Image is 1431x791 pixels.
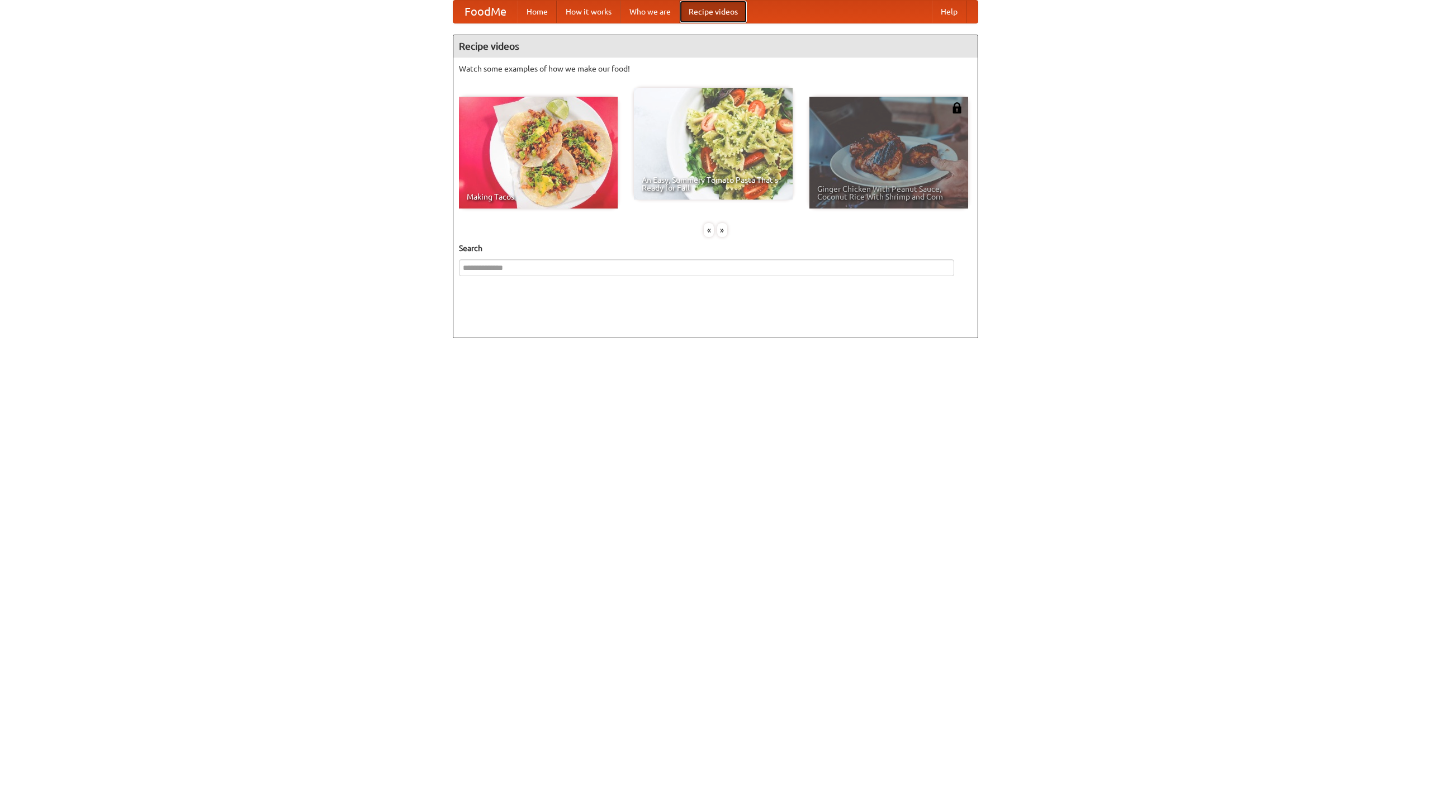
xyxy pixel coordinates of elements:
img: 483408.png [951,102,963,113]
a: FoodMe [453,1,518,23]
h5: Search [459,243,972,254]
a: How it works [557,1,620,23]
span: Making Tacos [467,193,610,201]
a: An Easy, Summery Tomato Pasta That's Ready for Fall [634,88,793,200]
a: Who we are [620,1,680,23]
h4: Recipe videos [453,35,978,58]
a: Home [518,1,557,23]
a: Recipe videos [680,1,747,23]
a: Making Tacos [459,97,618,209]
a: Help [932,1,966,23]
div: » [717,223,727,237]
span: An Easy, Summery Tomato Pasta That's Ready for Fall [642,176,785,192]
p: Watch some examples of how we make our food! [459,63,972,74]
div: « [704,223,714,237]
